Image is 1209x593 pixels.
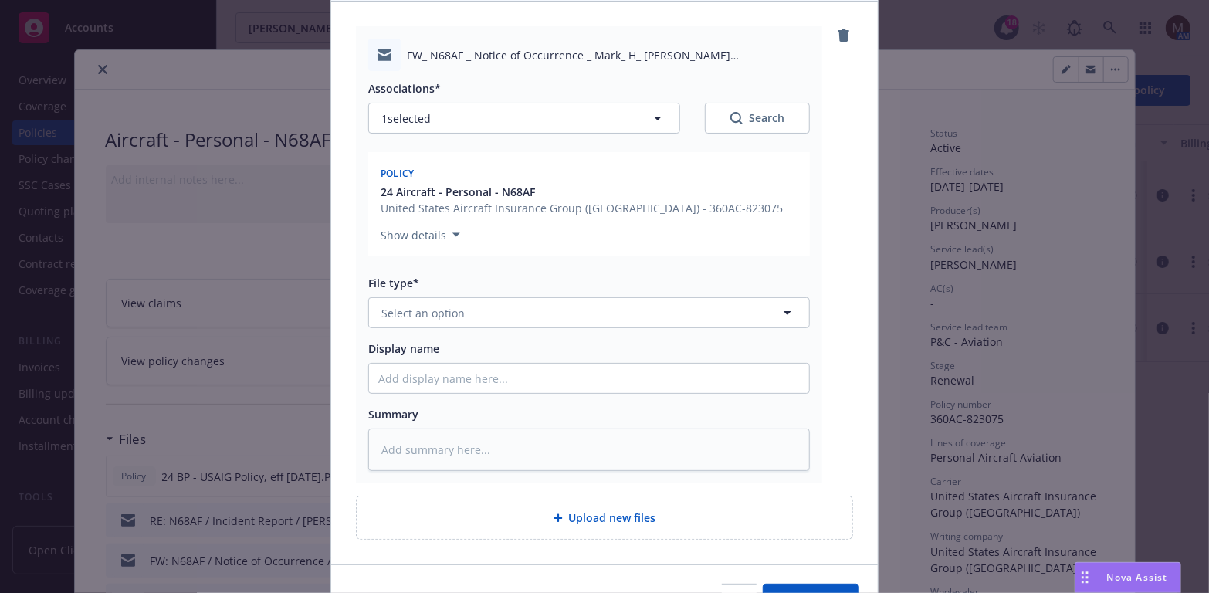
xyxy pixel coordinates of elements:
div: Drag to move [1075,563,1095,592]
button: Nova Assist [1075,562,1181,593]
div: Upload new files [356,496,853,540]
span: Nova Assist [1107,571,1168,584]
span: Upload new files [569,510,656,526]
